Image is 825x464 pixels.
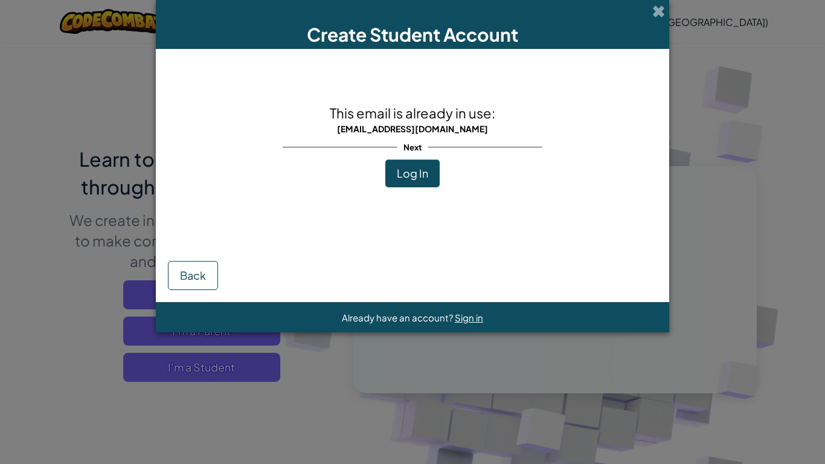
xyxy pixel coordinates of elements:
[455,312,483,323] a: Sign in
[330,105,495,121] span: This email is already in use:
[168,261,218,290] button: Back
[307,23,518,46] span: Create Student Account
[397,138,428,156] span: Next
[337,123,488,134] span: [EMAIL_ADDRESS][DOMAIN_NAME]
[342,312,455,323] span: Already have an account?
[397,166,428,180] span: Log In
[180,268,206,282] span: Back
[385,159,440,187] button: Log In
